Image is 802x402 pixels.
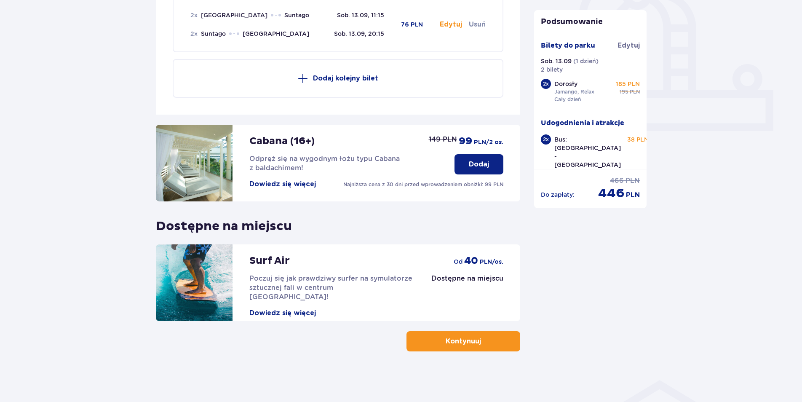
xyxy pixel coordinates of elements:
[173,59,503,98] button: Dodaj kolejny bilet
[429,135,457,144] p: 149 PLN
[190,29,198,38] p: 2 x
[541,41,595,50] p: Bilety do parku
[541,57,572,65] p: Sob. 13.09
[201,29,226,38] span: Suntago
[337,11,384,19] p: Sob. 13.09, 11:15
[626,190,640,200] p: PLN
[610,176,624,185] p: 466
[598,185,624,201] p: 446
[464,255,478,267] p: 40
[229,32,239,35] img: dots
[156,212,292,234] p: Dostępne na miejscu
[573,57,599,65] p: ( 1 dzień )
[249,135,315,147] p: Cabana (16+)
[454,257,462,266] p: od
[334,29,384,38] p: Sob. 13.09, 20:15
[554,88,594,96] p: Jamango, Relax
[459,135,472,147] p: 99
[243,29,309,38] span: [GEOGRAPHIC_DATA]
[554,96,581,103] p: Cały dzień
[446,337,481,346] p: Kontynuuj
[469,160,489,169] p: Dodaj
[541,190,575,199] p: Do zapłaty :
[249,308,316,318] button: Dowiedz się więcej
[616,80,640,88] p: 185 PLN
[440,20,462,29] button: Edytuj
[401,21,423,29] p: 76 PLN
[630,88,640,96] p: PLN
[480,258,503,266] p: PLN /os.
[313,74,378,83] p: Dodaj kolejny bilet
[156,244,233,321] img: attraction
[201,11,267,19] span: [GEOGRAPHIC_DATA]
[627,135,649,144] p: 38 PLN
[271,14,281,16] img: dots
[343,181,503,188] p: Najniższa cena z 30 dni przed wprowadzeniem obniżki: 99 PLN
[554,80,577,88] p: Dorosły
[431,274,503,283] p: Dostępne na miejscu
[284,11,309,19] span: Suntago
[469,20,486,29] button: Usuń
[156,125,233,201] img: attraction
[249,155,400,172] span: Odpręż się na wygodnym łożu typu Cabana z baldachimem!
[249,255,290,267] p: Surf Air
[474,138,503,147] p: PLN /2 os.
[626,176,640,185] p: PLN
[534,17,647,27] p: Podsumowanie
[554,135,621,186] p: Bus: [GEOGRAPHIC_DATA] - [GEOGRAPHIC_DATA] - [GEOGRAPHIC_DATA]
[249,180,316,189] button: Dowiedz się więcej
[541,134,551,145] div: 2 x
[249,274,412,301] span: Poczuj się jak prawdziwy surfer na symulatorze sztucznej fali w centrum [GEOGRAPHIC_DATA]!
[406,331,520,351] button: Kontynuuj
[620,88,628,96] p: 195
[541,118,624,128] p: Udogodnienia i atrakcje
[541,79,551,89] div: 2 x
[454,154,503,174] button: Dodaj
[541,65,563,74] p: 2 bilety
[618,41,640,50] a: Edytuj
[190,11,198,19] p: 2 x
